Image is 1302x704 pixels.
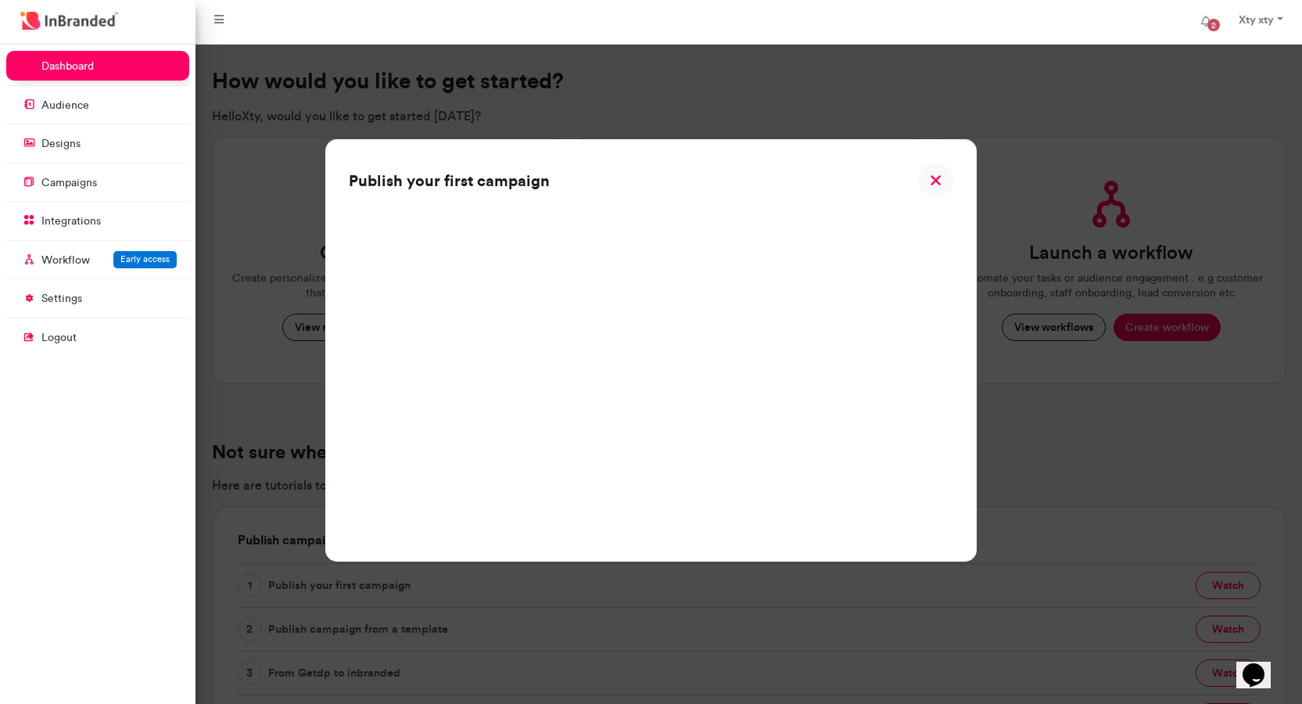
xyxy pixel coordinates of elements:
[1236,641,1286,688] iframe: chat widget
[918,163,953,198] img: close icon
[41,175,97,191] p: campaigns
[349,198,953,538] iframe: YouTube video player
[41,330,77,346] p: logout
[349,171,550,190] h6: Publish your first campaign
[41,291,82,307] p: settings
[16,8,122,34] img: InBranded Logo
[1207,19,1220,31] span: 2
[41,98,89,113] p: audience
[120,253,170,264] span: Early access
[41,214,101,229] p: integrations
[1239,13,1274,27] strong: Xty xty
[41,253,90,268] p: Workflow
[41,59,94,74] p: dashboard
[41,136,81,152] p: designs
